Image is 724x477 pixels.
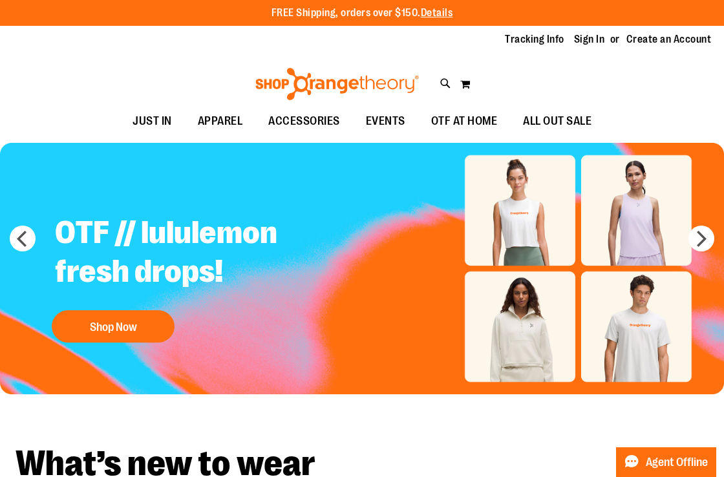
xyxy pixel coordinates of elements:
span: ALL OUT SALE [523,107,591,136]
button: Agent Offline [616,447,716,477]
span: APPAREL [198,107,243,136]
span: JUST IN [133,107,172,136]
button: next [688,226,714,251]
button: prev [10,226,36,251]
a: Details [421,7,453,19]
a: OTF // lululemon fresh drops! Shop Now [45,204,367,349]
span: ACCESSORIES [268,107,340,136]
button: Shop Now [52,310,175,343]
span: OTF AT HOME [431,107,498,136]
a: Sign In [574,32,605,47]
a: Tracking Info [505,32,564,47]
img: Shop Orangetheory [253,68,421,100]
a: Create an Account [626,32,712,47]
span: EVENTS [366,107,405,136]
span: Agent Offline [646,456,708,469]
p: FREE Shipping, orders over $150. [271,6,453,21]
h2: OTF // lululemon fresh drops! [45,204,367,304]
